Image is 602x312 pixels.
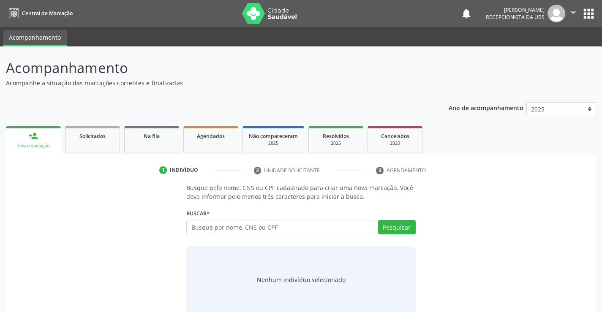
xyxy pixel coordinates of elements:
[29,131,38,141] div: person_add
[315,140,357,147] div: 2025
[79,133,106,140] span: Solicitados
[323,133,349,140] span: Resolvidos
[197,133,225,140] span: Agendados
[249,140,298,147] div: 2025
[6,79,419,87] p: Acompanhe a situação das marcações correntes e finalizadas
[486,6,545,14] div: [PERSON_NAME]
[170,166,198,174] div: Indivíduo
[449,102,523,113] p: Ano de acompanhamento
[144,133,160,140] span: Na fila
[374,140,416,147] div: 2025
[257,275,346,284] div: Nenhum indivíduo selecionado
[186,183,415,201] p: Busque pelo nome, CNS ou CPF cadastrado para criar uma nova marcação. Você deve informar pelo men...
[378,220,416,234] button: Pesquisar
[581,6,596,21] button: apps
[460,8,472,19] button: notifications
[565,5,581,22] button: 
[6,57,419,79] p: Acompanhamento
[159,166,167,174] div: 1
[186,220,375,234] input: Busque por nome, CNS ou CPF
[186,207,210,220] label: Buscar
[486,14,545,21] span: Recepcionista da UBS
[249,133,298,140] span: Não compareceram
[12,143,55,149] div: Nova marcação
[548,5,565,22] img: img
[22,10,73,17] span: Central de Marcação
[569,8,578,17] i: 
[3,30,67,46] a: Acompanhamento
[6,6,73,20] a: Central de Marcação
[381,133,409,140] span: Cancelados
